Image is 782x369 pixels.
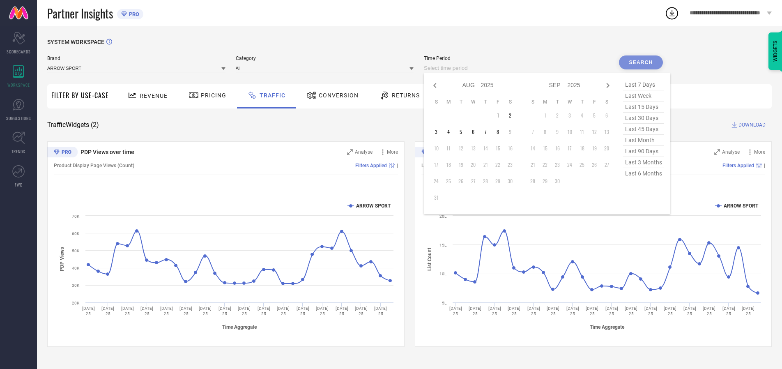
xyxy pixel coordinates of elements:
text: 70K [72,214,80,219]
span: Conversion [319,92,359,99]
span: last month [623,135,664,146]
text: [DATE] 25 [722,306,735,316]
td: Tue Sep 09 2025 [551,126,563,138]
td: Fri Aug 08 2025 [492,126,504,138]
td: Sun Sep 28 2025 [527,175,539,187]
text: 60K [72,231,80,236]
td: Tue Sep 16 2025 [551,142,563,155]
th: Sunday [430,99,442,105]
th: Wednesday [563,99,576,105]
td: Tue Aug 19 2025 [455,159,467,171]
td: Sat Aug 30 2025 [504,175,516,187]
text: [DATE] 25 [101,306,114,316]
span: last 30 days [623,113,664,124]
svg: Zoom [347,149,353,155]
th: Monday [539,99,551,105]
text: [DATE] 25 [449,306,462,316]
text: [DATE] 25 [625,306,637,316]
text: 30K [72,283,80,288]
span: Traffic [260,92,285,99]
text: [DATE] 25 [374,306,387,316]
text: ARROW SPORT [356,203,391,209]
td: Tue Aug 26 2025 [455,175,467,187]
text: [DATE] 25 [179,306,192,316]
span: More [387,149,398,155]
td: Sat Aug 16 2025 [504,142,516,155]
td: Sat Aug 02 2025 [504,109,516,122]
span: SCORECARDS [7,48,31,55]
span: Time Period [424,55,609,61]
span: last 45 days [623,124,664,135]
text: [DATE] 25 [140,306,153,316]
text: [DATE] 25 [316,306,329,316]
td: Sat Aug 09 2025 [504,126,516,138]
span: WORKSPACE [7,82,30,88]
th: Monday [442,99,455,105]
span: Filters Applied [722,163,754,168]
td: Fri Aug 15 2025 [492,142,504,155]
td: Fri Aug 01 2025 [492,109,504,122]
td: Wed Aug 06 2025 [467,126,479,138]
td: Sat Aug 23 2025 [504,159,516,171]
td: Thu Aug 21 2025 [479,159,492,171]
span: PDP Views over time [80,149,134,155]
td: Sun Sep 07 2025 [527,126,539,138]
td: Fri Aug 29 2025 [492,175,504,187]
text: [DATE] 25 [703,306,715,316]
span: More [754,149,765,155]
th: Friday [588,99,600,105]
td: Wed Aug 20 2025 [467,159,479,171]
td: Sat Sep 20 2025 [600,142,613,155]
span: last 6 months [623,168,664,179]
span: last 7 days [623,79,664,90]
tspan: Time Aggregate [590,324,625,330]
text: [DATE] 25 [277,306,290,316]
span: List Views (Count) [421,163,462,168]
span: Product Display Page Views (Count) [54,163,134,168]
td: Fri Sep 05 2025 [588,109,600,122]
td: Thu Aug 07 2025 [479,126,492,138]
text: [DATE] 25 [605,306,618,316]
text: [DATE] 25 [218,306,231,316]
th: Saturday [504,99,516,105]
text: [DATE] 25 [160,306,173,316]
text: [DATE] 25 [683,306,696,316]
td: Wed Aug 27 2025 [467,175,479,187]
text: [DATE] 25 [586,306,598,316]
td: Sun Aug 31 2025 [430,191,442,204]
span: Returns [392,92,420,99]
text: [DATE] 25 [566,306,579,316]
text: 10L [439,272,447,276]
text: [DATE] 25 [488,306,501,316]
th: Tuesday [455,99,467,105]
text: [DATE] 25 [238,306,251,316]
text: 50K [72,249,80,253]
th: Friday [492,99,504,105]
div: Open download list [665,6,679,21]
td: Fri Sep 12 2025 [588,126,600,138]
td: Mon Aug 18 2025 [442,159,455,171]
td: Tue Aug 12 2025 [455,142,467,155]
text: [DATE] 25 [664,306,676,316]
span: DOWNLOAD [738,121,766,129]
text: [DATE] 25 [297,306,309,316]
td: Fri Aug 22 2025 [492,159,504,171]
text: [DATE] 25 [644,306,657,316]
span: Analyse [722,149,740,155]
td: Sun Aug 24 2025 [430,175,442,187]
td: Sun Sep 14 2025 [527,142,539,155]
text: [DATE] 25 [547,306,559,316]
td: Sun Aug 17 2025 [430,159,442,171]
span: Pricing [201,92,226,99]
span: last 15 days [623,101,664,113]
td: Sun Aug 03 2025 [430,126,442,138]
span: last 90 days [623,146,664,157]
span: FWD [15,182,23,188]
span: | [764,163,765,168]
td: Thu Sep 11 2025 [576,126,588,138]
td: Wed Sep 10 2025 [563,126,576,138]
td: Thu Sep 18 2025 [576,142,588,155]
td: Thu Sep 25 2025 [576,159,588,171]
th: Sunday [527,99,539,105]
th: Tuesday [551,99,563,105]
